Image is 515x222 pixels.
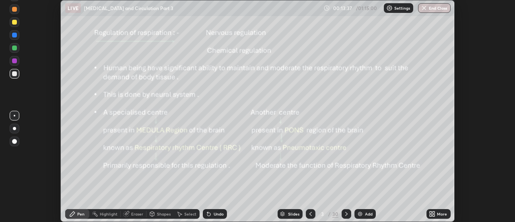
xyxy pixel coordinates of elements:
div: Eraser [131,212,143,216]
img: class-settings-icons [386,5,393,11]
div: Highlight [100,212,117,216]
div: / [328,212,331,216]
div: Select [184,212,196,216]
img: add-slide-button [357,211,363,217]
p: Settings [394,6,410,10]
div: Slides [288,212,299,216]
img: end-class-cross [421,5,427,11]
div: Pen [77,212,84,216]
p: LIVE [68,5,78,11]
div: 3 [319,212,327,216]
div: 30 [332,210,338,218]
p: [MEDICAL_DATA] and Circulation Part 3 [84,5,173,11]
div: Undo [214,212,224,216]
button: End Class [418,3,451,13]
div: More [437,212,447,216]
div: Shapes [157,212,171,216]
div: Add [365,212,373,216]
